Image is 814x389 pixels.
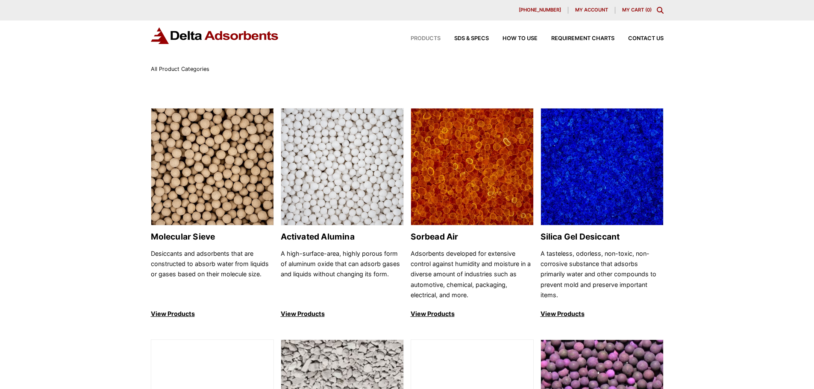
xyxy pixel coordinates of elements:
[628,36,664,41] span: Contact Us
[647,7,650,13] span: 0
[614,36,664,41] a: Contact Us
[281,108,404,319] a: Activated Alumina Activated Alumina A high-surface-area, highly porous form of aluminum oxide tha...
[551,36,614,41] span: Requirement Charts
[657,7,664,14] div: Toggle Modal Content
[541,108,663,226] img: Silica Gel Desiccant
[151,108,273,226] img: Molecular Sieve
[519,8,561,12] span: [PHONE_NUMBER]
[541,108,664,319] a: Silica Gel Desiccant Silica Gel Desiccant A tasteless, odorless, non-toxic, non-corrosive substan...
[503,36,538,41] span: How to Use
[411,108,533,226] img: Sorbead Air
[541,309,664,319] p: View Products
[411,232,534,242] h2: Sorbead Air
[411,108,534,319] a: Sorbead Air Sorbead Air Adsorbents developed for extensive control against humidity and moisture ...
[151,27,279,44] img: Delta Adsorbents
[281,108,403,226] img: Activated Alumina
[281,309,404,319] p: View Products
[281,249,404,301] p: A high-surface-area, highly porous form of aluminum oxide that can adsorb gases and liquids witho...
[151,108,274,319] a: Molecular Sieve Molecular Sieve Desiccants and adsorbents that are constructed to absorb water fr...
[538,36,614,41] a: Requirement Charts
[541,249,664,301] p: A tasteless, odorless, non-toxic, non-corrosive substance that adsorbs primarily water and other ...
[541,232,664,242] h2: Silica Gel Desiccant
[622,7,652,13] a: My Cart (0)
[151,309,274,319] p: View Products
[489,36,538,41] a: How to Use
[454,36,489,41] span: SDS & SPECS
[441,36,489,41] a: SDS & SPECS
[281,232,404,242] h2: Activated Alumina
[411,249,534,301] p: Adsorbents developed for extensive control against humidity and moisture in a diverse amount of i...
[397,36,441,41] a: Products
[575,8,608,12] span: My account
[411,36,441,41] span: Products
[151,249,274,301] p: Desiccants and adsorbents that are constructed to absorb water from liquids or gases based on the...
[512,7,568,14] a: [PHONE_NUMBER]
[151,232,274,242] h2: Molecular Sieve
[151,66,209,72] span: All Product Categories
[568,7,615,14] a: My account
[411,309,534,319] p: View Products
